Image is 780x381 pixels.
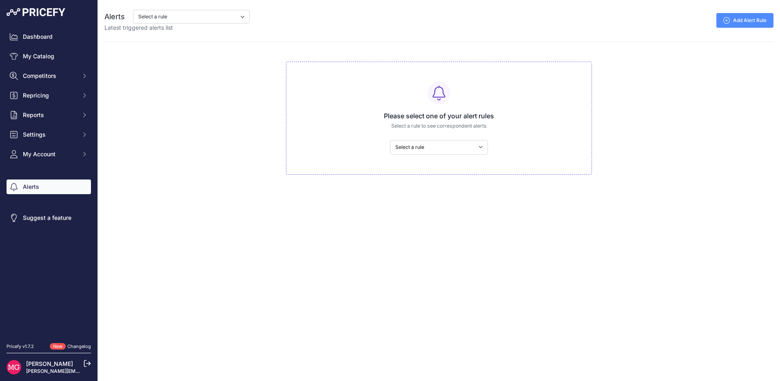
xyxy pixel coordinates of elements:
button: Competitors [7,69,91,83]
span: Reports [23,111,76,119]
p: Latest triggered alerts list [104,24,250,32]
a: [PERSON_NAME] [26,360,73,367]
a: Dashboard [7,29,91,44]
p: Select a rule to see correspondent alerts [293,122,585,130]
a: My Catalog [7,49,91,64]
span: My Account [23,150,76,158]
button: Repricing [7,88,91,103]
span: Alerts [104,12,125,21]
a: Add Alert Rule [716,13,773,28]
button: Reports [7,108,91,122]
button: Settings [7,127,91,142]
a: Changelog [67,343,91,349]
div: Pricefy v1.7.2 [7,343,34,350]
h3: Please select one of your alert rules [293,111,585,121]
nav: Sidebar [7,29,91,333]
span: Repricing [23,91,76,100]
img: Pricefy Logo [7,8,65,16]
a: Alerts [7,179,91,194]
span: Competitors [23,72,76,80]
a: [PERSON_NAME][EMAIL_ADDRESS][DOMAIN_NAME] [26,368,152,374]
button: My Account [7,147,91,162]
span: Settings [23,131,76,139]
a: Suggest a feature [7,210,91,225]
span: New [50,343,66,350]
